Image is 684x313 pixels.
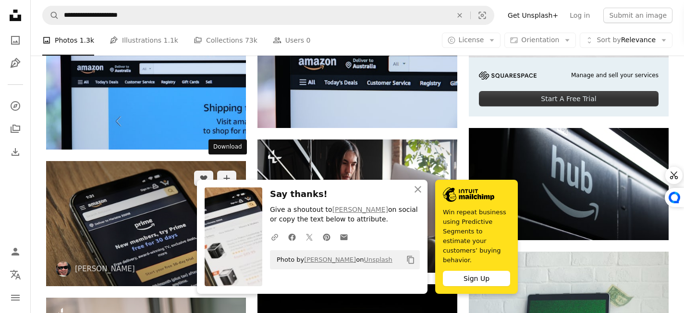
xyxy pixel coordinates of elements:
[443,208,510,265] span: Win repeat business using Predictive Segments to estimate your customers’ buying behavior.
[471,6,494,24] button: Visual search
[194,25,257,56] a: Collections 73k
[318,227,335,246] a: Share on Pinterest
[479,71,537,80] img: file-1705255347840-230a6ab5bca9image
[580,33,672,48] button: Sort byRelevance
[6,6,25,27] a: Home — Unsplash
[469,128,669,240] img: a close up of a sign that says hub
[301,227,318,246] a: Share on Twitter
[603,8,672,23] button: Submit an image
[42,6,494,25] form: Find visuals sitewide
[257,57,457,66] a: a computer screen with the amazon logo on it
[46,80,246,88] a: a computer screen with a website on it
[6,54,25,73] a: Illustrations
[270,187,420,201] h3: Say thanks!
[6,31,25,50] a: Photos
[332,206,388,213] a: [PERSON_NAME]
[6,265,25,284] button: Language
[449,6,470,24] button: Clear
[217,171,236,186] button: Add to Collection
[6,288,25,307] button: Menu
[502,8,564,23] a: Get Unsplash+
[273,25,311,56] a: Users 0
[364,256,392,263] a: Unsplash
[6,142,25,162] a: Download History
[270,205,420,224] p: Give a shoutout to on social or copy the text below to attribute.
[208,139,247,155] div: Download
[283,227,301,246] a: Share on Facebook
[272,252,392,267] span: Photo by on
[6,96,25,116] a: Explore
[257,139,457,272] img: a man sitting on a chair holding a credit card and a laptop
[479,91,659,106] div: Start A Free Trial
[46,219,246,228] a: an amazon prime app on a cell phone
[521,36,559,44] span: Orientation
[597,36,621,44] span: Sort by
[304,256,356,263] a: [PERSON_NAME]
[194,171,213,186] button: Like
[469,179,669,188] a: a close up of a sign that says hub
[504,33,576,48] button: Orientation
[443,271,510,286] div: Sign Up
[6,242,25,261] a: Log in / Sign up
[43,6,59,24] button: Search Unsplash
[56,261,71,277] img: Go to Marques Thomas's profile
[335,227,353,246] a: Share over email
[75,264,135,274] a: [PERSON_NAME]
[46,161,246,286] img: an amazon prime app on a cell phone
[564,8,596,23] a: Log in
[306,35,311,46] span: 0
[403,252,419,268] button: Copy to clipboard
[571,71,659,80] span: Manage and sell your services
[6,119,25,139] a: Collections
[443,187,494,202] img: file-1690386555781-336d1949dad1image
[442,33,501,48] button: License
[435,180,518,294] a: Win repeat business using Predictive Segments to estimate your customers’ buying behavior.Sign Up
[597,35,656,45] span: Relevance
[459,36,484,44] span: License
[245,35,257,46] span: 73k
[110,25,178,56] a: Illustrations 1.1k
[164,35,178,46] span: 1.1k
[46,19,246,149] img: a computer screen with a website on it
